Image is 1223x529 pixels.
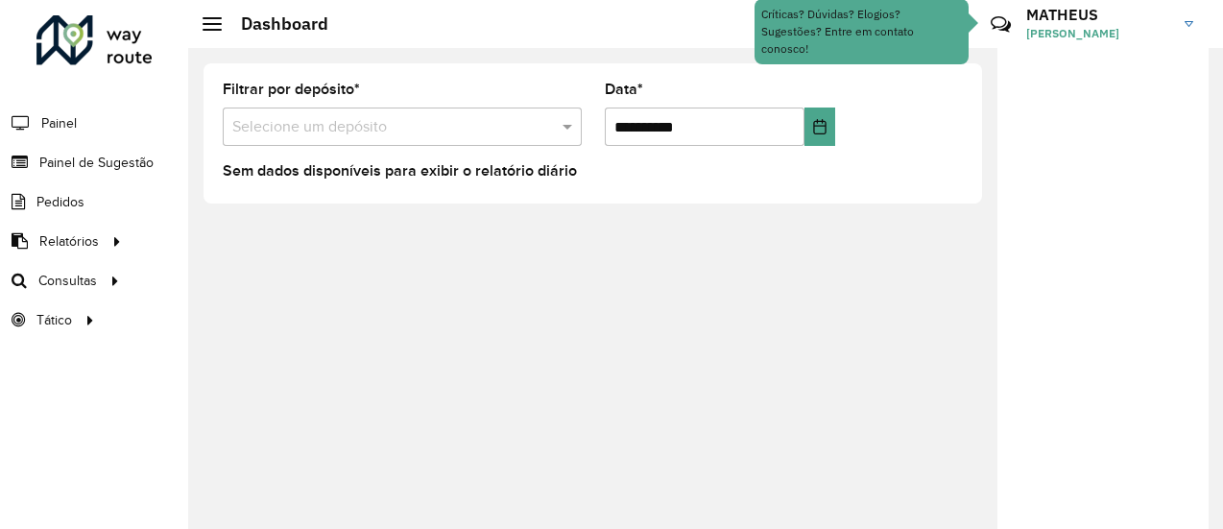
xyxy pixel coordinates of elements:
[222,13,328,35] h2: Dashboard
[36,192,84,212] span: Pedidos
[39,231,99,252] span: Relatórios
[36,310,72,330] span: Tático
[38,271,97,291] span: Consultas
[1026,25,1170,42] span: [PERSON_NAME]
[223,78,360,101] label: Filtrar por depósito
[804,108,835,146] button: Choose Date
[223,159,577,182] label: Sem dados disponíveis para exibir o relatório diário
[1026,6,1170,24] h3: MATHEUS
[605,78,643,101] label: Data
[41,113,77,133] span: Painel
[980,4,1021,45] a: Contato Rápido
[39,153,154,173] span: Painel de Sugestão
